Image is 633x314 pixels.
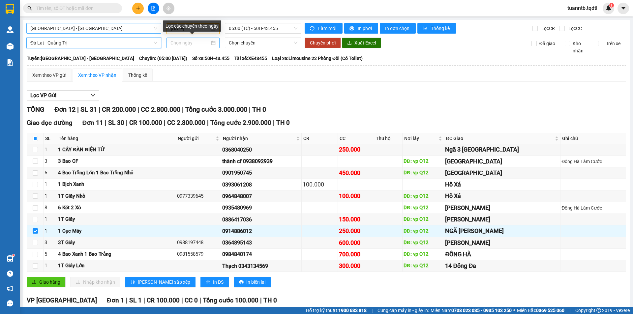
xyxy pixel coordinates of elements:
[606,5,612,11] img: icon-new-feature
[222,146,300,154] div: 0368040250
[7,255,14,262] img: warehouse-icon
[177,239,220,247] div: 0988197448
[404,262,443,270] div: DĐ: vp Q12
[213,278,224,286] span: In DS
[7,285,13,292] span: notification
[445,157,559,166] div: [GEOGRAPHIC_DATA]
[138,278,190,286] span: [PERSON_NAME] sắp xếp
[58,181,174,188] div: 1 Bịch Xanh
[445,203,559,213] div: [PERSON_NAME]
[234,55,267,62] span: Tài xế: XE43455
[129,119,162,127] span: CR 100.000
[182,105,184,113] span: |
[222,239,300,247] div: 0364895143
[306,307,367,314] span: Hỗ trợ kỹ thuật:
[77,105,79,113] span: |
[272,55,363,62] span: Loại xe: Limousine 22 Phòng Đôi (Có Toilet)
[263,297,277,304] span: TH 0
[445,226,559,236] div: NGÃ [PERSON_NAME]
[339,226,373,236] div: 250.000
[58,250,174,258] div: 4 Bao Xanh 1 Bao Trắng
[539,25,556,32] span: Lọc CR
[273,119,275,127] span: |
[618,3,629,14] button: caret-down
[170,39,210,46] input: Chọn ngày
[537,40,558,47] span: Đã giao
[252,105,266,113] span: TH 0
[222,250,300,258] div: 0984840174
[339,238,373,247] div: 600.000
[210,119,271,127] span: Tổng cước 2.900.000
[178,135,214,142] span: Người gửi
[27,297,97,304] span: VP [GEOGRAPHIC_DATA]
[404,135,437,142] span: Nơi lấy
[58,239,174,247] div: 3T Giấy
[249,105,251,113] span: |
[45,157,56,165] div: 3
[58,262,174,270] div: 1T Giấy Lớn
[513,309,515,312] span: ⚪️
[222,181,300,189] div: 0393061208
[222,157,300,165] div: thành cf 0938092939
[200,277,229,287] button: printerIn DS
[404,157,443,165] div: DĐ: vp Q12
[377,307,429,314] span: Cung cấp máy in - giấy in:
[132,3,144,14] button: plus
[102,105,136,113] span: CR 200.000
[570,40,593,54] span: Kho nhận
[404,227,443,235] div: DĐ: vp Q12
[27,277,66,287] button: uploadGiao hàng
[137,105,139,113] span: |
[54,105,75,113] span: Đơn 12
[58,146,174,154] div: 1 CÂY ĐÀN ĐIỆN TỬ
[45,250,56,258] div: 5
[27,6,32,11] span: search
[339,145,373,154] div: 250.000
[445,238,559,247] div: [PERSON_NAME]
[57,133,176,144] th: Tên hàng
[349,26,355,31] span: printer
[126,119,128,127] span: |
[30,38,157,48] span: Đà Lạt - Quảng Trị
[45,239,56,247] div: 3
[338,308,367,313] strong: 1900 633 818
[44,133,57,144] th: SL
[167,119,205,127] span: CC 2.800.000
[246,278,265,286] span: In biên lai
[206,280,210,285] span: printer
[222,204,300,212] div: 0935480969
[339,250,373,259] div: 700.000
[32,71,66,79] div: Xem theo VP gửi
[445,145,559,154] div: Ngã 3 [GEOGRAPHIC_DATA]
[302,133,338,144] th: CR
[372,307,373,314] span: |
[58,157,174,165] div: 3 Bao CF
[45,146,56,154] div: 1
[222,169,300,177] div: 0901950745
[566,25,583,32] span: Lọc CC
[181,297,183,304] span: |
[561,158,625,165] div: Đông Hà Làm Cước
[58,215,174,223] div: 1T Giấy
[451,308,512,313] strong: 0708 023 035 - 0935 103 250
[45,215,56,223] div: 1
[339,215,373,224] div: 150.000
[239,280,244,285] span: printer
[58,227,174,235] div: 1 Cục Máy
[185,105,247,113] span: Tổng cước 3.000.000
[404,192,443,200] div: DĐ: vp Q12
[58,192,174,200] div: 1T Giấy Nhỏ
[129,297,142,304] span: SL 1
[7,43,14,50] img: warehouse-icon
[126,297,128,304] span: |
[596,308,601,313] span: copyright
[610,3,613,8] span: 1
[163,20,221,32] div: Lọc các chuyến theo ngày
[125,277,196,287] button: sort-ascending[PERSON_NAME] sắp xếp
[338,133,374,144] th: CC
[404,215,443,223] div: DĐ: vp Q12
[80,105,97,113] span: SL 31
[39,278,60,286] span: Giao hàng
[446,135,554,142] span: ĐC Giao
[6,4,14,14] img: logo-vxr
